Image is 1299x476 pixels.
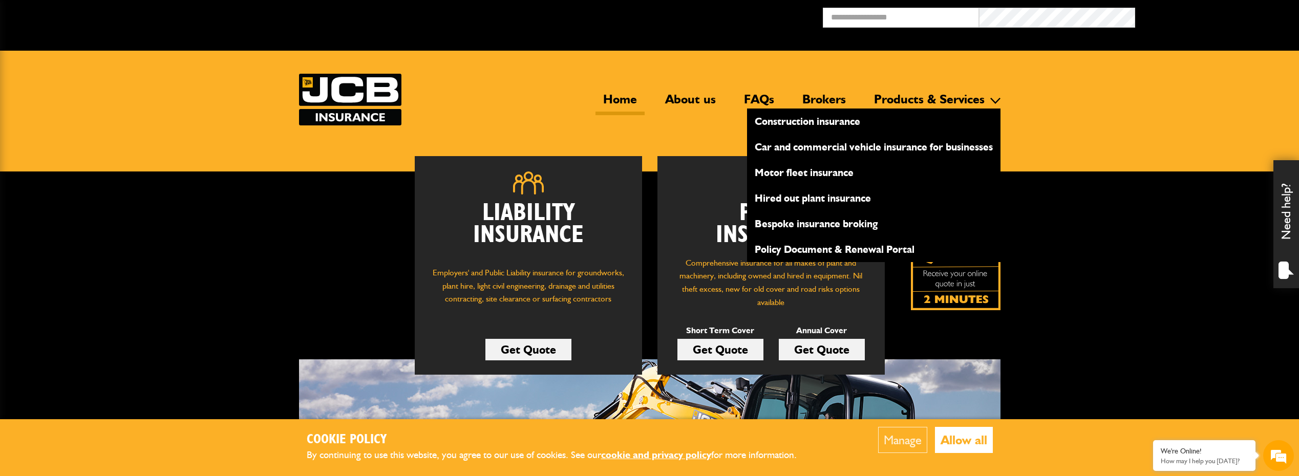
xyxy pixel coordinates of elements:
[795,92,854,115] a: Brokers
[1161,457,1248,465] p: How may I help you today?
[779,324,865,337] p: Annual Cover
[53,57,172,71] div: Chat with us now
[747,241,1000,258] a: Policy Document & Renewal Portal
[168,5,193,30] div: Minimize live chat window
[595,92,645,115] a: Home
[747,215,1000,232] a: Bespoke insurance broking
[13,185,187,307] textarea: Type your message and hit 'Enter'
[866,92,992,115] a: Products & Services
[673,202,869,246] h2: Plant Insurance
[677,339,763,360] a: Get Quote
[485,339,571,360] a: Get Quote
[1161,447,1248,456] div: We're Online!
[430,202,627,256] h2: Liability Insurance
[673,256,869,309] p: Comprehensive insurance for all makes of plant and machinery, including owned and hired in equipm...
[13,95,187,117] input: Enter your last name
[747,113,1000,130] a: Construction insurance
[747,164,1000,181] a: Motor fleet insurance
[601,449,711,461] a: cookie and privacy policy
[736,92,782,115] a: FAQs
[935,427,993,453] button: Allow all
[779,339,865,360] a: Get Quote
[430,266,627,315] p: Employers' and Public Liability insurance for groundworks, plant hire, light civil engineering, d...
[139,315,186,329] em: Start Chat
[1273,160,1299,288] div: Need help?
[747,138,1000,156] a: Car and commercial vehicle insurance for businesses
[13,125,187,147] input: Enter your email address
[1135,8,1291,24] button: Broker Login
[307,432,814,448] h2: Cookie Policy
[747,189,1000,207] a: Hired out plant insurance
[299,74,401,125] a: JCB Insurance Services
[307,447,814,463] p: By continuing to use this website, you agree to our use of cookies. See our for more information.
[13,155,187,178] input: Enter your phone number
[911,221,1000,310] a: Get your insurance quote isn just 2-minutes
[677,324,763,337] p: Short Term Cover
[878,427,927,453] button: Manage
[299,74,401,125] img: JCB Insurance Services logo
[911,221,1000,310] img: Quick Quote
[657,92,723,115] a: About us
